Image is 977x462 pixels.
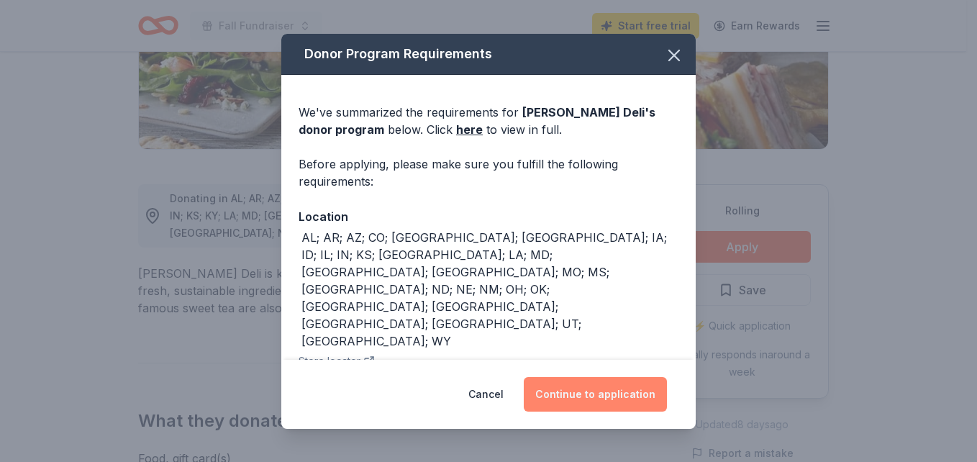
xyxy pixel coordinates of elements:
[301,229,678,350] div: AL; AR; AZ; CO; [GEOGRAPHIC_DATA]; [GEOGRAPHIC_DATA]; IA; ID; IL; IN; KS; [GEOGRAPHIC_DATA]; LA; ...
[299,104,678,138] div: We've summarized the requirements for below. Click to view in full.
[468,377,504,412] button: Cancel
[299,207,678,226] div: Location
[299,155,678,190] div: Before applying, please make sure you fulfill the following requirements:
[524,377,667,412] button: Continue to application
[299,353,375,370] button: Store locator
[281,34,696,75] div: Donor Program Requirements
[456,121,483,138] a: here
